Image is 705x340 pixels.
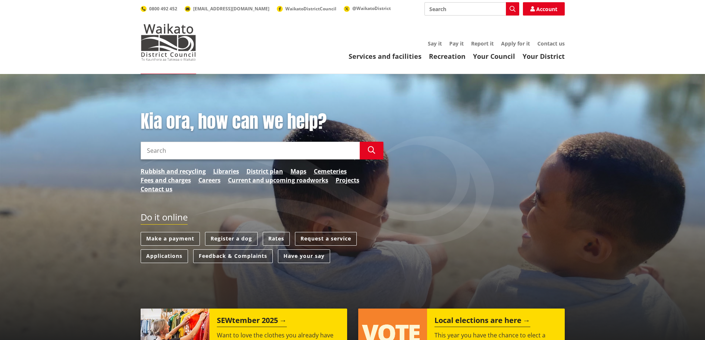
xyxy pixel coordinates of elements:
[141,24,196,61] img: Waikato District Council - Te Kaunihera aa Takiwaa o Waikato
[429,52,466,61] a: Recreation
[473,52,515,61] a: Your Council
[193,6,269,12] span: [EMAIL_ADDRESS][DOMAIN_NAME]
[344,5,391,11] a: @WaikatoDistrict
[349,52,422,61] a: Services and facilities
[141,212,188,225] h2: Do it online
[295,232,357,246] a: Request a service
[291,167,306,176] a: Maps
[141,6,177,12] a: 0800 492 452
[434,316,530,327] h2: Local elections are here
[277,6,336,12] a: WaikatoDistrictCouncil
[193,249,273,263] a: Feedback & Complaints
[336,176,359,185] a: Projects
[228,176,328,185] a: Current and upcoming roadworks
[501,40,530,47] a: Apply for it
[205,232,258,246] a: Register a dog
[523,2,565,16] a: Account
[471,40,494,47] a: Report it
[217,316,287,327] h2: SEWtember 2025
[285,6,336,12] span: WaikatoDistrictCouncil
[314,167,347,176] a: Cemeteries
[278,249,330,263] a: Have your say
[185,6,269,12] a: [EMAIL_ADDRESS][DOMAIN_NAME]
[537,40,565,47] a: Contact us
[352,5,391,11] span: @WaikatoDistrict
[246,167,283,176] a: District plan
[141,167,206,176] a: Rubbish and recycling
[523,52,565,61] a: Your District
[263,232,290,246] a: Rates
[141,185,172,193] a: Contact us
[141,232,200,246] a: Make a payment
[213,167,239,176] a: Libraries
[141,176,191,185] a: Fees and charges
[141,142,360,159] input: Search input
[198,176,221,185] a: Careers
[149,6,177,12] span: 0800 492 452
[141,249,188,263] a: Applications
[428,40,442,47] a: Say it
[141,111,383,132] h1: Kia ora, how can we help?
[424,2,519,16] input: Search input
[449,40,464,47] a: Pay it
